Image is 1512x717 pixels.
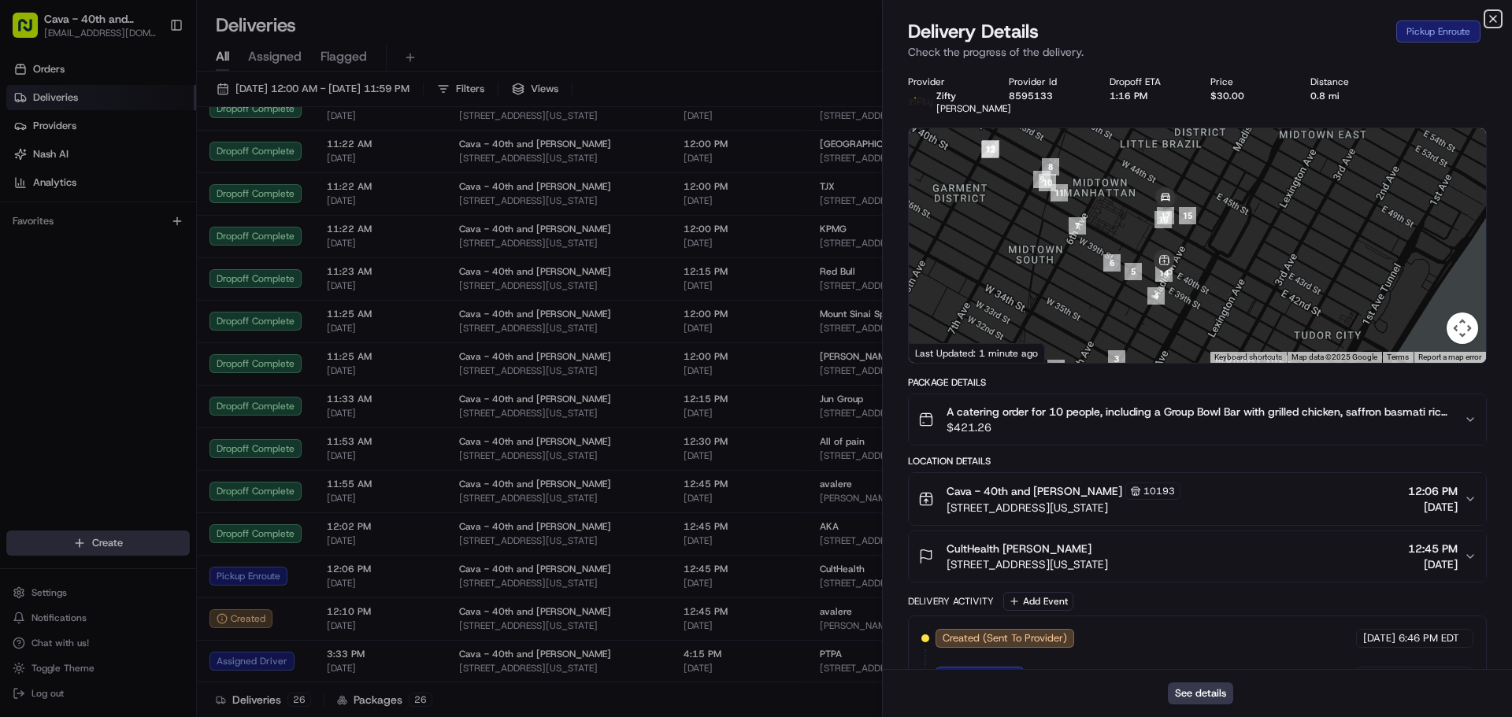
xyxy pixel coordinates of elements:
[1103,254,1121,272] div: 6
[157,390,191,402] span: Pylon
[9,346,127,374] a: 📗Knowledge Base
[1033,171,1051,188] div: 9
[908,19,1039,44] span: Delivery Details
[268,155,287,174] button: Start new chat
[1042,158,1059,176] div: 8
[1363,631,1395,645] span: [DATE]
[16,63,287,88] p: Welcome 👋
[16,353,28,366] div: 📗
[947,483,1122,499] span: Cava - 40th and [PERSON_NAME]
[131,286,136,299] span: •
[947,404,1451,419] span: A catering order for 10 people, including a Group Bowl Bar with grilled chicken, saffron basmati ...
[1108,350,1125,368] div: 3
[908,595,994,608] div: Delivery Activity
[909,343,1045,363] div: Last Updated: 1 minute ago
[947,541,1091,556] span: CultHealth [PERSON_NAME]
[909,473,1486,525] button: Cava - 40th and [PERSON_NAME]10193[STREET_ADDRESS][US_STATE]12:06 PM[DATE]
[908,376,1487,389] div: Package Details
[1210,90,1286,102] div: $30.00
[133,353,146,366] div: 💻
[936,102,1011,115] span: [PERSON_NAME]
[982,140,999,157] div: 13
[33,150,61,179] img: 1724597045416-56b7ee45-8013-43a0-a6f9-03cb97ddad50
[1147,287,1165,305] div: 4
[142,244,216,257] span: 28 minutes ago
[1387,353,1409,361] a: Terms (opens in new tab)
[16,229,41,254] img: Klarizel Pensader
[909,394,1486,445] button: A catering order for 10 people, including a Group Bowl Bar with grilled chicken, saffron basmati ...
[16,205,106,217] div: Past conversations
[49,244,130,257] span: Klarizel Pensader
[1125,263,1142,280] div: 5
[1210,76,1286,88] div: Price
[936,90,956,102] span: Zifty
[947,419,1451,435] span: $421.26
[1154,211,1172,228] div: 16
[71,150,258,166] div: Start new chat
[71,166,217,179] div: We're available if you need us!
[943,631,1067,645] span: Created (Sent To Provider)
[1009,76,1084,88] div: Provider Id
[1408,483,1458,499] span: 12:06 PM
[1009,90,1053,102] button: 8595133
[1310,90,1386,102] div: 0.8 mi
[1157,207,1174,224] div: 17
[244,201,287,220] button: See all
[1214,352,1282,363] button: Keyboard shortcuts
[1168,682,1233,704] button: See details
[1039,174,1056,191] div: 10
[139,286,172,299] span: [DATE]
[913,342,965,363] img: Google
[149,352,253,368] span: API Documentation
[1310,76,1386,88] div: Distance
[1399,631,1459,645] span: 6:46 PM EDT
[16,16,47,47] img: Nash
[981,141,999,158] div: 12
[947,556,1108,572] span: [STREET_ADDRESS][US_STATE]
[16,150,44,179] img: 1736555255976-a54dd68f-1ca7-489b-9aae-adbdc363a1c4
[1291,353,1377,361] span: Map data ©2025 Google
[1110,76,1185,88] div: Dropoff ETA
[908,455,1487,468] div: Location Details
[1447,312,1478,344] button: Map camera controls
[1418,353,1481,361] a: Report a map error
[31,352,120,368] span: Knowledge Base
[111,390,191,402] a: Powered byPylon
[133,244,139,257] span: •
[49,286,128,299] span: [PERSON_NAME]
[1408,556,1458,572] span: [DATE]
[1069,217,1086,235] div: 7
[1408,541,1458,556] span: 12:45 PM
[127,346,259,374] a: 💻API Documentation
[1003,592,1073,611] button: Add Event
[31,245,44,257] img: 1736555255976-a54dd68f-1ca7-489b-9aae-adbdc363a1c4
[1155,264,1173,282] div: 14
[913,342,965,363] a: Open this area in Google Maps (opens a new window)
[16,272,41,297] img: Angelique Valdez
[41,102,260,118] input: Clear
[1110,90,1185,102] div: 1:16 PM
[909,531,1486,582] button: CultHealth [PERSON_NAME][STREET_ADDRESS][US_STATE]12:45 PM[DATE]
[1047,360,1065,377] div: 2
[908,90,933,115] img: zifty-logo-trans-sq.png
[1143,485,1175,497] span: 10193
[1408,499,1458,515] span: [DATE]
[908,76,984,88] div: Provider
[31,287,44,300] img: 1736555255976-a54dd68f-1ca7-489b-9aae-adbdc363a1c4
[908,44,1487,60] p: Check the progress of the delivery.
[947,500,1180,516] span: [STREET_ADDRESS][US_STATE]
[1051,184,1068,201] div: 11
[1179,207,1196,224] div: 15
